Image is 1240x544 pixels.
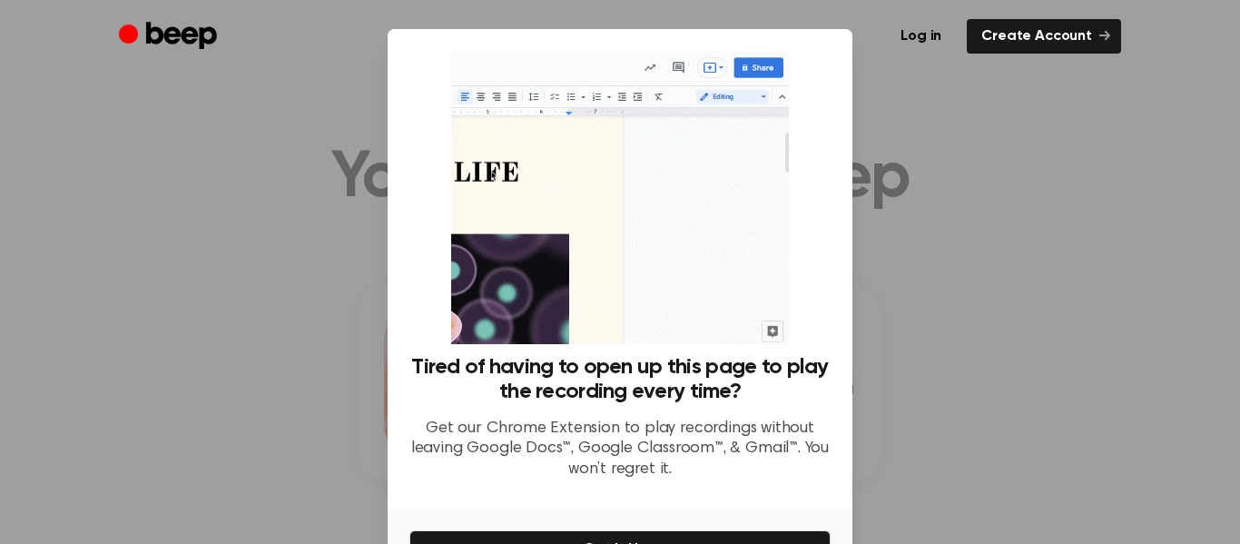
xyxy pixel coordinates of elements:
h3: Tired of having to open up this page to play the recording every time? [409,355,831,404]
a: Log in [886,19,956,54]
a: Beep [119,19,221,54]
p: Get our Chrome Extension to play recordings without leaving Google Docs™, Google Classroom™, & Gm... [409,419,831,480]
img: Beep extension in action [451,51,788,344]
a: Create Account [967,19,1121,54]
